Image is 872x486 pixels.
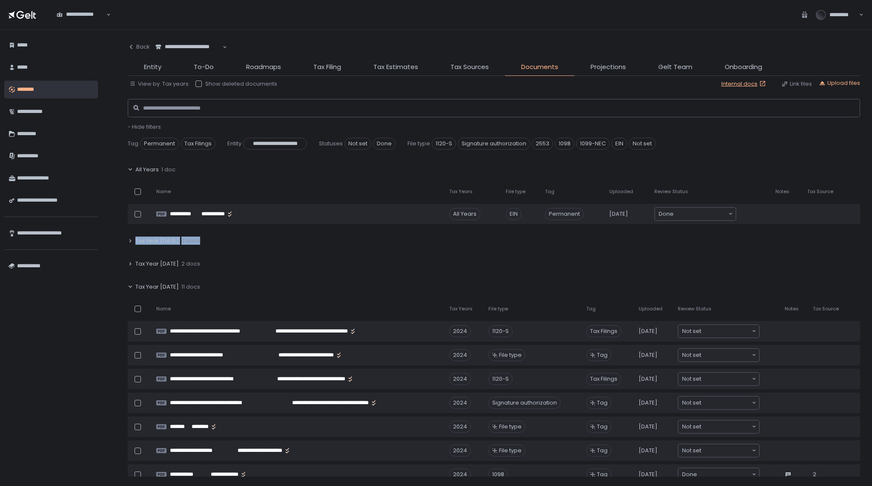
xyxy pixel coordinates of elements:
span: 1 doc [161,166,175,174]
span: 0 docs [181,237,200,245]
span: [DATE] [639,447,657,454]
span: Done [373,138,396,150]
span: 2 [813,471,816,478]
span: Not set [682,327,701,336]
span: File type [499,351,522,359]
span: To-Do [194,62,214,72]
div: All Years [449,208,480,220]
button: Link files [781,80,812,88]
div: Signature authorization [488,397,561,409]
span: Tag [128,140,138,148]
span: File type [499,423,522,431]
span: [DATE] [639,471,657,478]
span: Tax Years [449,306,473,312]
input: Search for option [697,470,751,479]
span: Onboarding [725,62,762,72]
span: File type [506,188,525,195]
button: Upload files [819,79,860,87]
span: 1098 [555,138,574,150]
span: Not set [682,399,701,407]
span: Tag [586,306,596,312]
span: Roadmaps [246,62,281,72]
span: [DATE] [639,423,657,431]
div: Search for option [678,349,759,362]
div: Back [128,43,150,51]
a: Internal docs [721,80,768,88]
div: Search for option [678,373,759,385]
span: Tag [597,447,608,454]
span: Entity [227,140,241,148]
input: Search for option [701,446,751,455]
span: Uploaded [639,306,663,312]
button: - Hide filters [128,123,161,131]
input: Search for option [674,210,728,218]
span: Tax Year [DATE] [135,260,179,268]
span: Permanent [545,208,584,220]
span: [DATE] [639,327,657,335]
span: Tax Estimates [373,62,418,72]
div: 2024 [449,325,471,337]
span: Tax Year [DATE] [135,237,179,245]
span: Name [156,306,171,312]
input: Search for option [701,422,751,431]
div: Search for option [678,468,759,481]
div: 2024 [449,445,471,457]
span: Tax Year [DATE] [135,283,179,291]
span: Statuses [319,140,343,148]
div: 1120-S [488,325,513,337]
span: Tax Filings [586,325,621,337]
span: Tax Sources [450,62,489,72]
span: 1099-NEC [576,138,610,150]
div: Search for option [678,325,759,338]
span: Tag [597,399,608,407]
span: Not set [629,138,656,150]
span: Review Status [678,306,711,312]
div: 2024 [449,397,471,409]
span: [DATE] [609,210,628,218]
span: Done [659,210,674,218]
span: Tag [597,423,608,431]
div: Search for option [150,38,227,56]
input: Search for option [701,375,751,383]
span: Uploaded [609,188,633,195]
input: Search for option [701,327,751,336]
div: EIN [506,208,522,220]
span: File type [407,140,430,148]
span: [DATE] [639,351,657,359]
div: View by: Tax years [129,80,189,88]
span: Signature authorization [458,138,530,150]
span: Tag [597,351,608,359]
span: 2553 [532,138,553,150]
span: Name [156,188,171,195]
span: Tax Filings [586,373,621,385]
input: Search for option [701,351,751,359]
span: 11 docs [181,283,200,291]
div: 1098 [488,469,508,480]
input: Search for option [57,18,106,27]
span: Notes [775,188,789,195]
span: Tax Filings [181,138,215,150]
span: EIN [611,138,627,150]
span: Notes [785,306,799,312]
span: Tax Filing [313,62,341,72]
span: Permanent [140,138,179,150]
div: 2024 [449,349,471,361]
span: Tax Source [807,188,833,195]
button: Back [128,38,150,55]
input: Search for option [701,399,751,407]
span: [DATE] [639,375,657,383]
span: 2 docs [181,260,200,268]
span: Projections [591,62,626,72]
span: Not set [682,351,701,359]
span: All Years [135,166,159,174]
span: Documents [521,62,558,72]
span: Not set [344,138,371,150]
span: Done [682,470,697,479]
div: 2024 [449,373,471,385]
div: Search for option [655,208,736,220]
span: Review Status [654,188,688,195]
span: Tax Years [449,188,473,195]
div: Search for option [678,396,759,409]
